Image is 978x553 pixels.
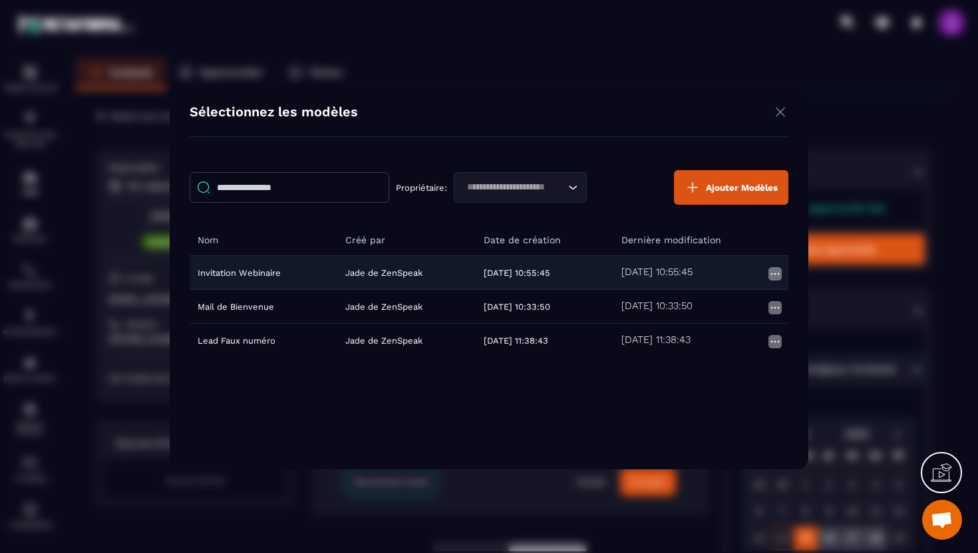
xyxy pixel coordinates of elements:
img: plus [685,179,701,195]
img: more icon [767,300,783,316]
button: Ajouter Modèles [674,170,788,205]
td: Invitation Webinaire [190,256,337,290]
img: close [772,104,788,120]
div: Search for option [454,172,587,203]
td: [DATE] 10:55:45 [476,256,614,290]
p: Propriétaire: [396,183,447,193]
div: Ouvrir le chat [922,500,962,540]
th: Date de création [476,225,614,256]
span: Ajouter Modèles [706,183,778,193]
th: Créé par [337,225,476,256]
td: [DATE] 10:33:50 [476,290,614,324]
td: Jade de ZenSpeak [337,290,476,324]
td: Mail de Bienvenue [190,290,337,324]
td: Lead Faux numéro [190,324,337,358]
td: [DATE] 11:38:43 [476,324,614,358]
h5: [DATE] 10:55:45 [621,266,693,279]
td: Jade de ZenSpeak [337,324,476,358]
td: Jade de ZenSpeak [337,256,476,290]
img: more icon [767,334,783,350]
th: Nom [190,225,337,256]
th: Dernière modification [613,225,788,256]
input: Search for option [462,180,565,195]
h4: Sélectionnez les modèles [190,104,358,123]
h5: [DATE] 10:33:50 [621,300,693,313]
img: more icon [767,266,783,282]
h5: [DATE] 11:38:43 [621,334,691,347]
